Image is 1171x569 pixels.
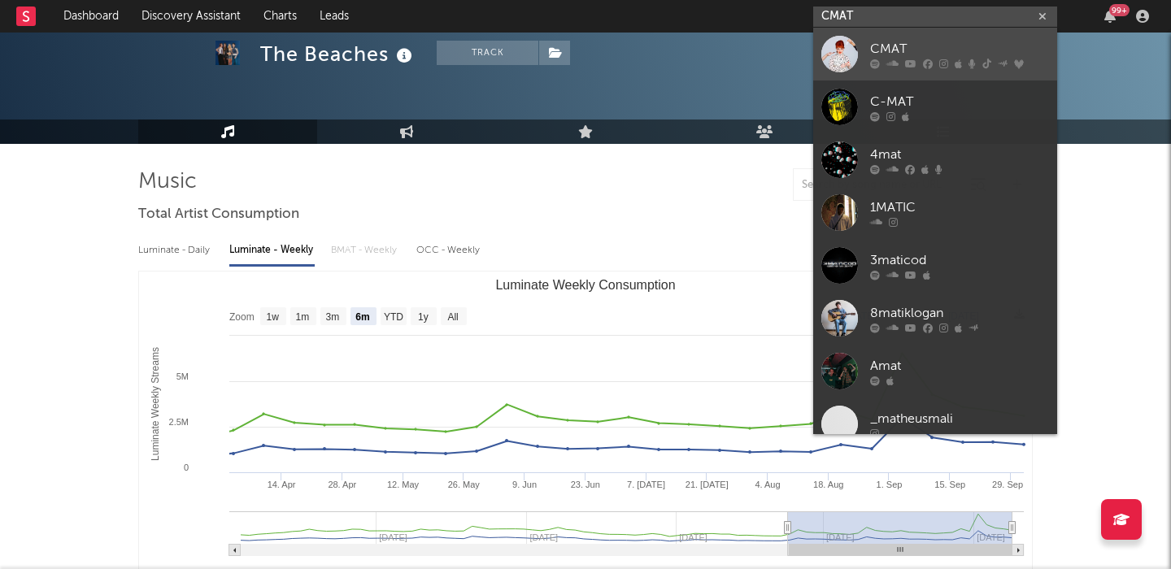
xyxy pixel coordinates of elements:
text: 23. Jun [571,480,600,489]
text: 26. May [448,480,481,489]
div: Luminate - Weekly [229,237,315,264]
a: C-MAT [813,80,1057,133]
a: CMAT [813,28,1057,80]
text: YTD [384,311,403,323]
button: 99+ [1104,10,1116,23]
span: Total Artist Consumption [138,205,299,224]
text: 4. Aug [755,480,780,489]
div: CMAT [870,39,1049,59]
button: Track [437,41,538,65]
text: 1y [418,311,429,323]
text: 1w [267,311,280,323]
div: C-MAT [870,92,1049,111]
div: _matheusmali [870,409,1049,428]
text: 3m [326,311,340,323]
div: 4mat [870,145,1049,164]
input: Search by song name or URL [794,179,965,192]
div: Amat [870,356,1049,376]
a: 3maticod [813,239,1057,292]
div: OCC - Weekly [416,237,481,264]
a: _matheusmali [813,397,1057,450]
text: All [447,311,458,323]
div: Luminate - Daily [138,237,213,264]
text: 1. Sep [877,480,903,489]
text: 29. Sep [992,480,1023,489]
text: Luminate Weekly Streams [150,347,161,461]
a: Amat [813,345,1057,397]
text: 6m [355,311,369,323]
div: The Beaches [260,41,416,67]
text: 14. Apr [268,480,296,489]
text: 1m [296,311,310,323]
text: 12. May [387,480,420,489]
text: 9. Jun [512,480,537,489]
text: 28. Apr [328,480,356,489]
text: Luminate Weekly Consumption [495,278,675,292]
text: Zoom [229,311,255,323]
text: 18. Aug [813,480,843,489]
a: 4mat [813,133,1057,186]
text: 5M [176,371,189,381]
a: 1MATIC [813,186,1057,239]
text: 21. [DATE] [686,480,729,489]
div: 99 + [1109,4,1130,16]
text: 0 [184,463,189,472]
div: 3maticod [870,250,1049,270]
a: 8matiklogan [813,292,1057,345]
div: 1MATIC [870,198,1049,217]
text: 15. Sep [934,480,965,489]
text: 2.5M [169,417,189,427]
div: 8matiklogan [870,303,1049,323]
input: Search for artists [813,7,1057,27]
text: 7. [DATE] [627,480,665,489]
